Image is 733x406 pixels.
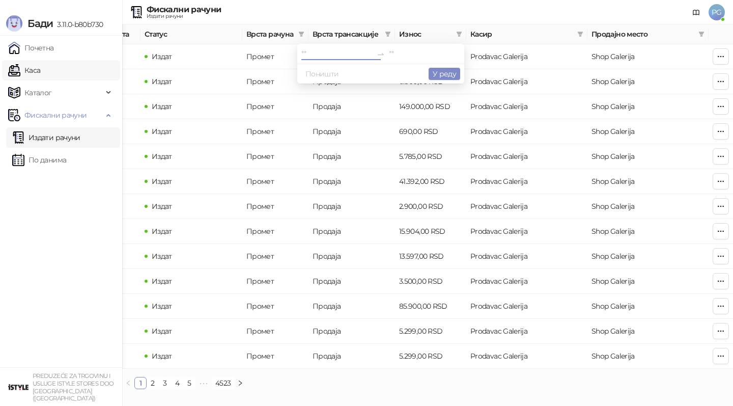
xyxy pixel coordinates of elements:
[242,269,308,294] td: Промет
[395,169,466,194] td: 41.392,00 RSD
[125,380,131,386] span: left
[385,31,391,37] span: filter
[466,269,587,294] td: Prodavac Galerija
[24,83,52,103] span: Каталог
[12,150,66,170] a: По данима
[395,319,466,344] td: 5.299,00 RSD
[377,50,385,58] span: to
[466,94,587,119] td: Prodavac Galerija
[313,29,381,40] span: Врста трансакције
[466,44,587,69] td: Prodavac Galerija
[152,77,172,86] span: Издат
[587,94,709,119] td: Shop Galerija
[242,94,308,119] td: Промет
[242,69,308,94] td: Промет
[470,29,573,40] span: Касир
[242,144,308,169] td: Промет
[395,294,466,319] td: 85.900,00 RSD
[383,26,393,42] span: filter
[466,244,587,269] td: Prodavac Galerija
[183,377,195,389] li: 5
[591,29,694,40] span: Продајно место
[466,24,587,44] th: Касир
[456,31,462,37] span: filter
[152,152,172,161] span: Издат
[466,144,587,169] td: Prodavac Galerija
[152,102,172,111] span: Издат
[234,377,246,389] button: right
[466,219,587,244] td: Prodavac Galerija
[152,227,172,236] span: Издат
[242,194,308,219] td: Промет
[399,29,452,40] span: Износ
[308,269,395,294] td: Продаја
[301,68,343,80] button: Поништи
[212,377,234,389] li: 4523
[242,24,308,44] th: Врста рачуна
[242,244,308,269] td: Промет
[466,319,587,344] td: Prodavac Galerija
[308,144,395,169] td: Продаја
[698,31,704,37] span: filter
[122,377,134,389] button: left
[152,351,172,361] span: Издат
[242,344,308,369] td: Промет
[122,377,134,389] li: Претходна страна
[152,177,172,186] span: Издат
[242,319,308,344] td: Промет
[587,344,709,369] td: Shop Galerija
[577,31,583,37] span: filter
[395,269,466,294] td: 3.500,00 RSD
[6,15,22,32] img: Logo
[377,50,385,58] span: swap-right
[587,119,709,144] td: Shop Galerija
[147,377,158,389] a: 2
[587,219,709,244] td: Shop Galerija
[298,31,304,37] span: filter
[152,127,172,136] span: Издат
[308,219,395,244] td: Продаја
[575,26,585,42] span: filter
[395,344,466,369] td: 5.299,00 RSD
[152,202,172,211] span: Издат
[8,38,54,58] a: Почетна
[587,24,709,44] th: Продајно место
[195,377,212,389] li: Следећих 5 Страна
[466,169,587,194] td: Prodavac Galerija
[152,327,172,336] span: Издат
[709,4,725,20] span: PG
[395,144,466,169] td: 5.785,00 RSD
[587,244,709,269] td: Shop Galerija
[587,294,709,319] td: Shop Galerija
[195,377,212,389] span: •••
[242,219,308,244] td: Промет
[24,105,87,125] span: Фискални рачуни
[159,377,171,389] a: 3
[466,119,587,144] td: Prodavac Galerija
[688,4,704,20] a: Документација
[134,377,147,389] li: 1
[242,44,308,69] td: Промет
[308,344,395,369] td: Продаја
[53,20,103,29] span: 3.11.0-b80b730
[246,29,294,40] span: Врста рачуна
[152,302,172,311] span: Издат
[135,377,146,389] a: 1
[184,377,195,389] a: 5
[587,269,709,294] td: Shop Galerija
[308,294,395,319] td: Продаја
[171,377,183,389] li: 4
[395,219,466,244] td: 15.904,00 RSD
[172,377,183,389] a: 4
[466,69,587,94] td: Prodavac Galerija
[152,52,172,61] span: Издат
[234,377,246,389] li: Следећа страна
[152,277,172,286] span: Издат
[147,14,221,19] div: Издати рачуни
[8,377,29,397] img: 64x64-companyLogo-77b92cf4-9946-4f36-9751-bf7bb5fd2c7d.png
[308,119,395,144] td: Продаја
[27,17,53,30] span: Бади
[237,380,243,386] span: right
[587,144,709,169] td: Shop Galerija
[147,6,221,14] div: Фискални рачуни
